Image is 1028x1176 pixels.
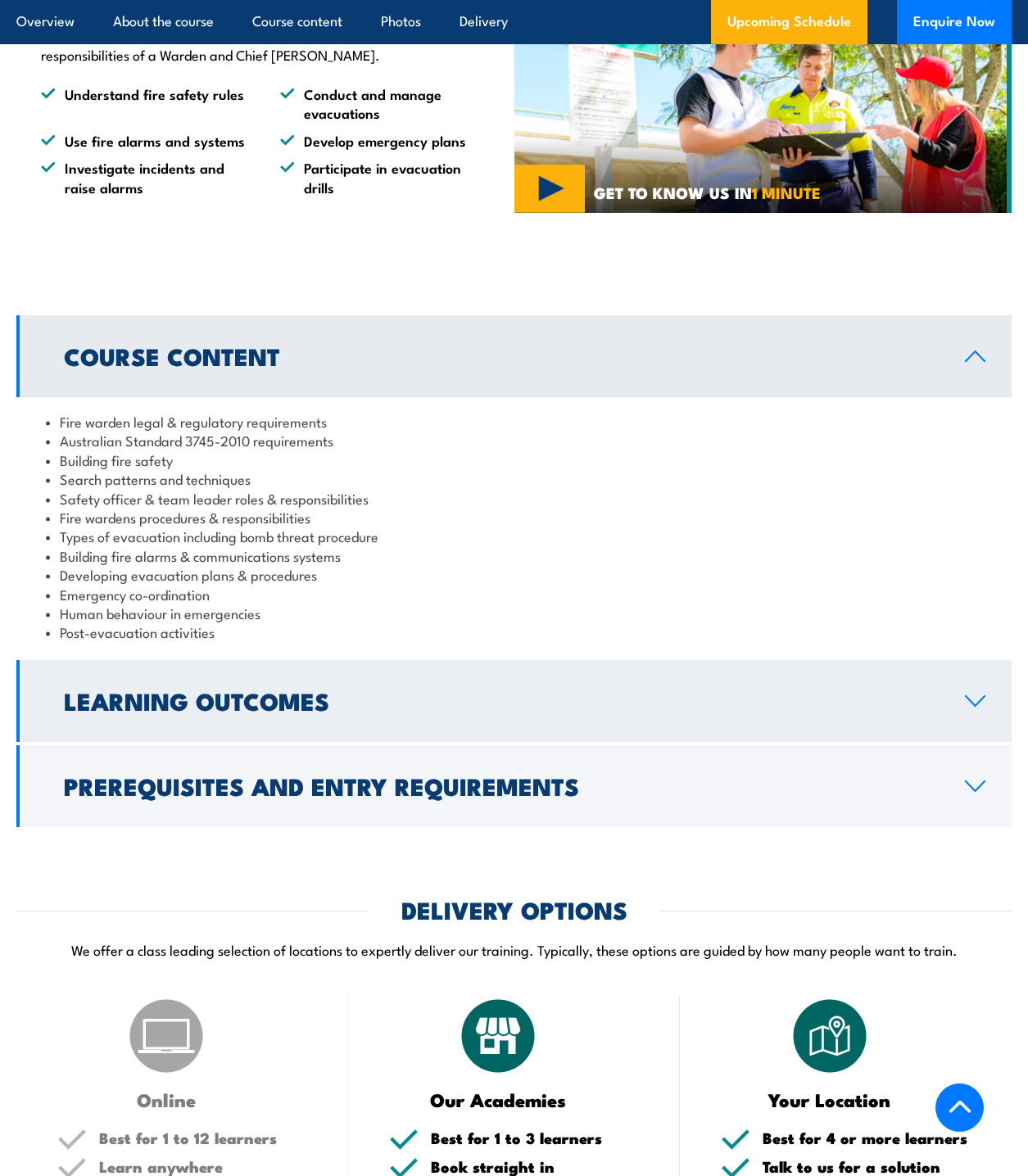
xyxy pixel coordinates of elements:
[46,585,982,604] li: Emergency co-ordination
[46,604,982,622] li: Human behaviour in emergencies
[57,1090,274,1109] h3: Online
[64,345,939,366] h2: Course Content
[16,315,1012,397] a: Course Content
[16,745,1012,827] a: Prerequisites and Entry Requirements
[46,431,982,450] li: Australian Standard 3745-2010 requirements
[401,898,627,920] h2: DELIVERY OPTIONS
[763,1159,971,1174] h5: Talk to us for a solution
[46,622,982,641] li: Post-evacuation activities
[280,84,490,123] li: Conduct and manage evacuations
[99,1159,307,1174] h5: Learn anywhere
[46,565,982,584] li: Developing evacuation plans & procedures
[16,660,1012,742] a: Learning Outcomes
[46,489,982,508] li: Safety officer & team leader roles & responsibilities
[431,1159,639,1174] h5: Book straight in
[752,180,821,204] strong: 1 MINUTE
[721,1090,938,1109] h3: Your Location
[280,131,490,150] li: Develop emergency plans
[46,527,982,545] li: Types of evacuation including bomb threat procedure
[594,185,821,200] span: GET TO KNOW US IN
[763,1130,971,1146] h5: Best for 4 or more learners
[41,84,251,123] li: Understand fire safety rules
[41,158,251,197] li: Investigate incidents and raise alarms
[431,1130,639,1146] h5: Best for 1 to 3 learners
[46,508,982,527] li: Fire wardens procedures & responsibilities
[64,775,939,796] h2: Prerequisites and Entry Requirements
[64,690,939,711] h2: Learning Outcomes
[99,1130,307,1146] h5: Best for 1 to 12 learners
[16,940,1012,959] p: We offer a class leading selection of locations to expertly deliver our training. Typically, thes...
[389,1090,606,1109] h3: Our Academies
[46,450,982,469] li: Building fire safety
[46,546,982,565] li: Building fire alarms & communications systems
[46,412,982,431] li: Fire warden legal & regulatory requirements
[280,158,490,197] li: Participate in evacuation drills
[46,469,982,488] li: Search patterns and techniques
[41,131,251,150] li: Use fire alarms and systems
